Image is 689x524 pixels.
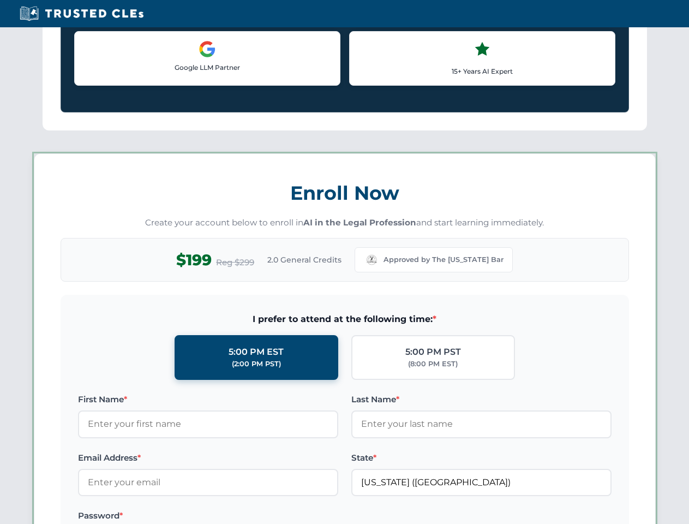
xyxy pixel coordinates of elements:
span: Reg $299 [216,256,254,269]
p: Google LLM Partner [83,62,331,73]
h3: Enroll Now [61,176,629,210]
input: Enter your first name [78,410,338,438]
input: Enter your last name [351,410,612,438]
label: First Name [78,393,338,406]
img: Missouri Bar [364,252,379,267]
label: Password [78,509,338,522]
label: Last Name [351,393,612,406]
div: (2:00 PM PST) [232,359,281,370]
div: (8:00 PM EST) [408,359,458,370]
span: Approved by The [US_STATE] Bar [384,254,504,265]
p: 15+ Years AI Expert [358,66,606,76]
div: 5:00 PM EST [229,345,284,359]
span: $199 [176,248,212,272]
strong: AI in the Legal Profession [303,217,416,228]
label: Email Address [78,451,338,465]
input: Missouri (MO) [351,469,612,496]
div: 5:00 PM PST [405,345,461,359]
span: I prefer to attend at the following time: [78,312,612,326]
p: Create your account below to enroll in and start learning immediately. [61,217,629,229]
input: Enter your email [78,469,338,496]
label: State [351,451,612,465]
span: 2.0 General Credits [267,254,341,266]
img: Google [199,40,216,58]
img: Trusted CLEs [16,5,147,22]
